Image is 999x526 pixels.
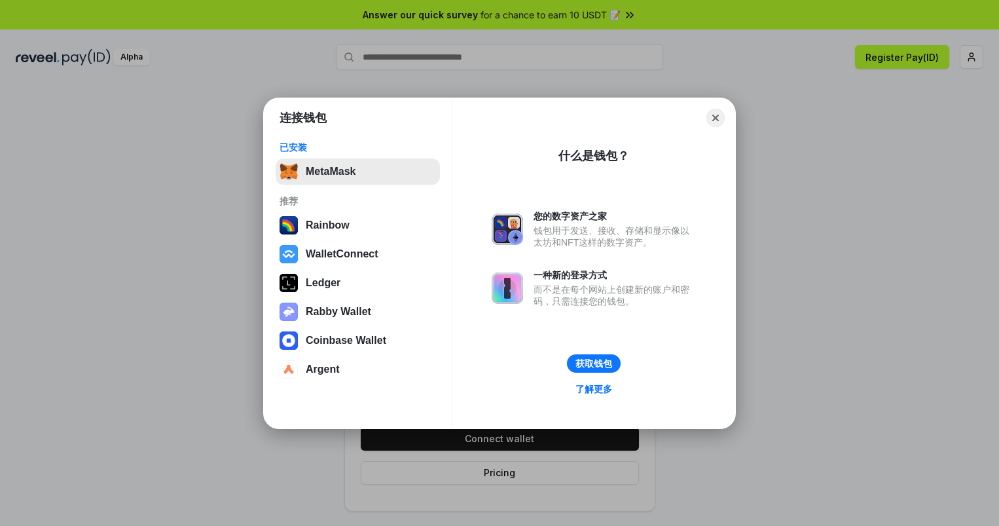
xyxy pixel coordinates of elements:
img: svg+xml,%3Csvg%20width%3D%2228%22%20height%3D%2228%22%20viewBox%3D%220%200%2028%2028%22%20fill%3D... [280,245,298,263]
button: MetaMask [276,159,440,185]
div: 了解更多 [575,383,612,395]
img: svg+xml,%3Csvg%20xmlns%3D%22http%3A%2F%2Fwww.w3.org%2F2000%2Fsvg%22%20width%3D%2228%22%20height%3... [280,274,298,292]
img: svg+xml,%3Csvg%20width%3D%22120%22%20height%3D%22120%22%20viewBox%3D%220%200%20120%20120%22%20fil... [280,216,298,235]
button: 获取钱包 [567,354,621,373]
div: Rainbow [306,219,350,231]
div: Ledger [306,277,340,289]
div: 钱包用于发送、接收、存储和显示像以太坊和NFT这样的数字资产。 [534,225,696,248]
button: Rainbow [276,212,440,238]
div: 什么是钱包？ [558,148,629,164]
div: 推荐 [280,195,436,207]
img: svg+xml,%3Csvg%20width%3D%2228%22%20height%3D%2228%22%20viewBox%3D%220%200%2028%2028%22%20fill%3D... [280,360,298,379]
img: svg+xml,%3Csvg%20xmlns%3D%22http%3A%2F%2Fwww.w3.org%2F2000%2Fsvg%22%20fill%3D%22none%22%20viewBox... [280,303,298,321]
button: Argent [276,356,440,383]
button: Close [706,109,725,127]
div: MetaMask [306,166,355,178]
img: svg+xml,%3Csvg%20xmlns%3D%22http%3A%2F%2Fwww.w3.org%2F2000%2Fsvg%22%20fill%3D%22none%22%20viewBox... [492,214,523,245]
button: WalletConnect [276,241,440,267]
img: svg+xml,%3Csvg%20width%3D%2228%22%20height%3D%2228%22%20viewBox%3D%220%200%2028%2028%22%20fill%3D... [280,331,298,350]
div: Coinbase Wallet [306,335,386,347]
h1: 连接钱包 [280,110,327,126]
button: Ledger [276,270,440,296]
div: 获取钱包 [575,358,612,369]
div: 已安装 [280,141,436,153]
div: WalletConnect [306,248,378,260]
a: 了解更多 [568,381,620,398]
button: Coinbase Wallet [276,328,440,354]
div: 而不是在每个网站上创建新的账户和密码，只需连接您的钱包。 [534,284,696,307]
div: Argent [306,364,340,375]
div: 一种新的登录方式 [534,269,696,281]
img: svg+xml,%3Csvg%20fill%3D%22none%22%20height%3D%2233%22%20viewBox%3D%220%200%2035%2033%22%20width%... [280,162,298,181]
img: svg+xml,%3Csvg%20xmlns%3D%22http%3A%2F%2Fwww.w3.org%2F2000%2Fsvg%22%20fill%3D%22none%22%20viewBox... [492,272,523,304]
button: Rabby Wallet [276,299,440,325]
div: Rabby Wallet [306,306,371,318]
div: 您的数字资产之家 [534,210,696,222]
